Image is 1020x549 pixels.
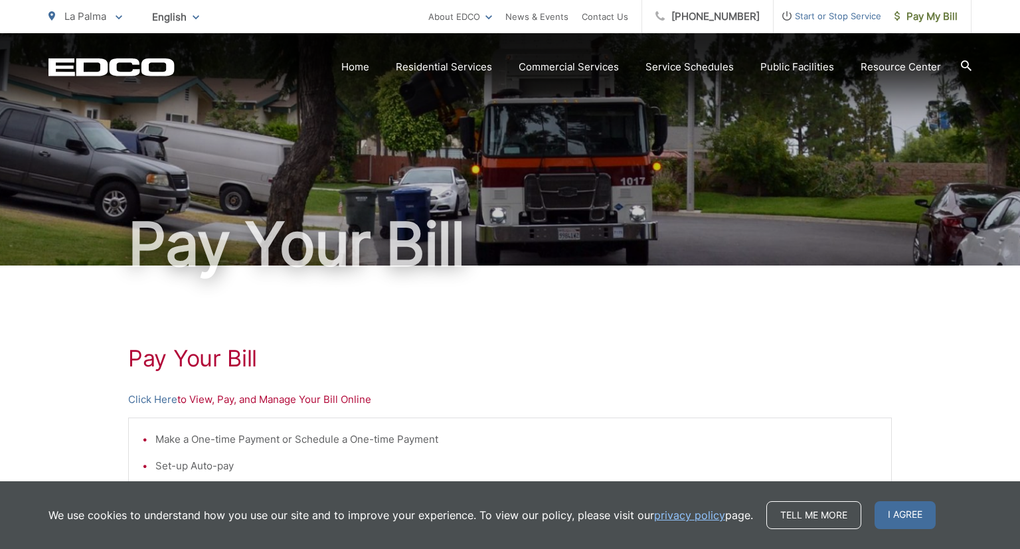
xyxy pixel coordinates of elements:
[875,501,936,529] span: I agree
[155,431,878,447] li: Make a One-time Payment or Schedule a One-time Payment
[155,458,878,474] li: Set-up Auto-pay
[142,5,209,29] span: English
[341,59,369,75] a: Home
[894,9,958,25] span: Pay My Bill
[654,507,725,523] a: privacy policy
[766,501,861,529] a: Tell me more
[48,507,753,523] p: We use cookies to understand how you use our site and to improve your experience. To view our pol...
[128,392,177,408] a: Click Here
[48,211,972,277] h1: Pay Your Bill
[519,59,619,75] a: Commercial Services
[760,59,834,75] a: Public Facilities
[48,58,175,76] a: EDCD logo. Return to the homepage.
[428,9,492,25] a: About EDCO
[861,59,941,75] a: Resource Center
[582,9,628,25] a: Contact Us
[128,392,892,408] p: to View, Pay, and Manage Your Bill Online
[645,59,734,75] a: Service Schedules
[128,345,892,372] h1: Pay Your Bill
[396,59,492,75] a: Residential Services
[64,10,106,23] span: La Palma
[505,9,568,25] a: News & Events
